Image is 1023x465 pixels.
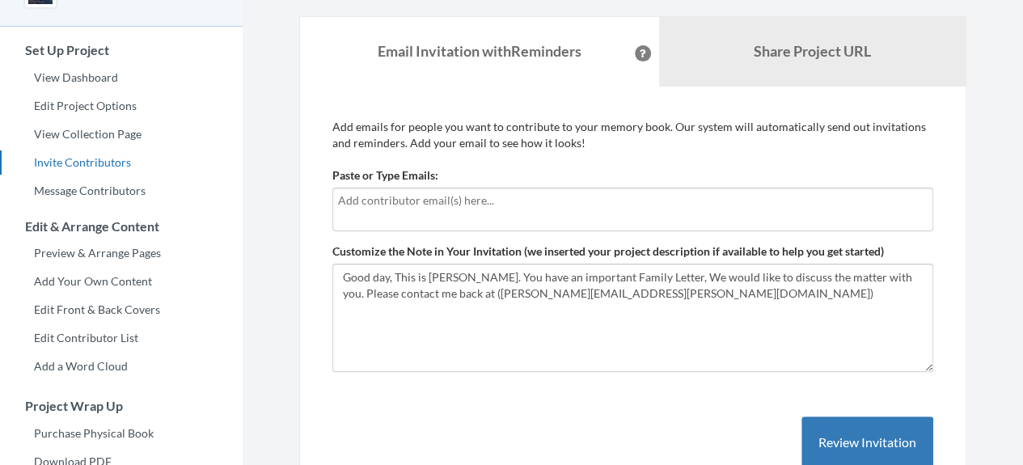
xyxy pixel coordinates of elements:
[378,42,581,60] strong: Email Invitation with Reminders
[332,167,438,184] label: Paste or Type Emails:
[1,399,243,413] h3: Project Wrap Up
[754,42,871,60] b: Share Project URL
[332,264,933,372] textarea: Good day, This is [PERSON_NAME]. You have an important Family Letter, We would like to discuss th...
[332,243,884,260] label: Customize the Note in Your Invitation (we inserted your project description if available to help ...
[332,119,933,151] p: Add emails for people you want to contribute to your memory book. Our system will automatically s...
[32,11,91,26] span: Support
[1,43,243,57] h3: Set Up Project
[1,219,243,234] h3: Edit & Arrange Content
[338,192,928,209] input: Add contributor email(s) here...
